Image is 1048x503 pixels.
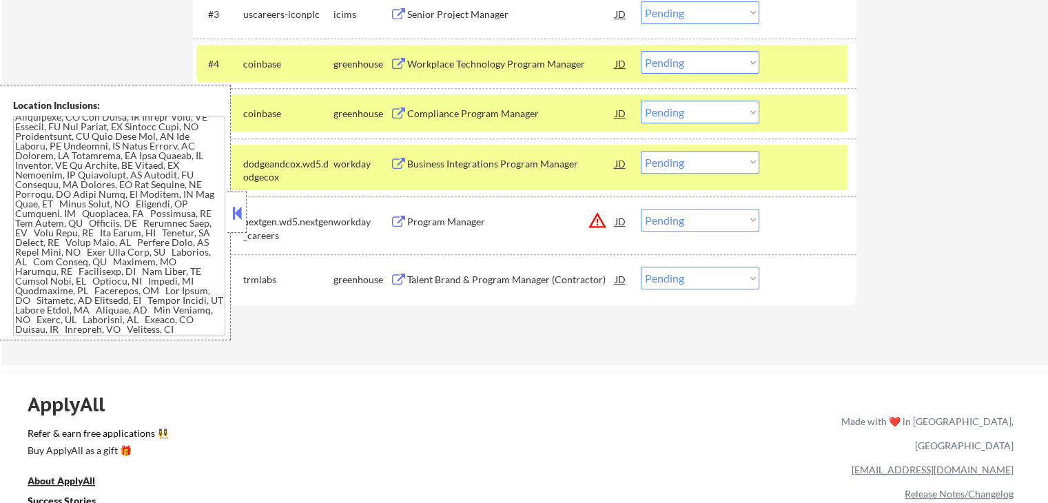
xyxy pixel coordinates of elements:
[852,464,1014,475] a: [EMAIL_ADDRESS][DOMAIN_NAME]
[243,157,333,184] div: dodgeandcox.wd5.dodgecox
[614,151,628,176] div: JD
[407,57,615,71] div: Workplace Technology Program Manager
[333,107,390,121] div: greenhouse
[614,101,628,125] div: JD
[28,446,165,455] div: Buy ApplyAll as a gift 🎁
[333,157,390,171] div: workday
[243,57,333,71] div: coinbase
[28,473,114,491] a: About ApplyAll
[588,211,607,230] button: warning_amber
[407,107,615,121] div: Compliance Program Manager
[407,157,615,171] div: Business Integrations Program Manager
[614,209,628,234] div: JD
[407,8,615,21] div: Senior Project Manager
[28,475,95,486] u: About ApplyAll
[243,273,333,287] div: trmlabs
[614,267,628,291] div: JD
[333,57,390,71] div: greenhouse
[836,409,1014,458] div: Made with ❤️ in [GEOGRAPHIC_DATA], [GEOGRAPHIC_DATA]
[243,215,333,242] div: nextgen.wd5.nextgen_careers
[13,99,225,112] div: Location Inclusions:
[333,273,390,287] div: greenhouse
[208,57,232,71] div: #4
[407,215,615,229] div: Program Manager
[407,273,615,287] div: Talent Brand & Program Manager (Contractor)
[333,215,390,229] div: workday
[905,488,1014,500] a: Release Notes/Changelog
[208,8,232,21] div: #3
[614,1,628,26] div: JD
[28,443,165,460] a: Buy ApplyAll as a gift 🎁
[28,429,553,443] a: Refer & earn free applications 👯‍♀️
[243,107,333,121] div: coinbase
[243,8,333,21] div: uscareers-iconplc
[333,8,390,21] div: icims
[614,51,628,76] div: JD
[28,393,121,416] div: ApplyAll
